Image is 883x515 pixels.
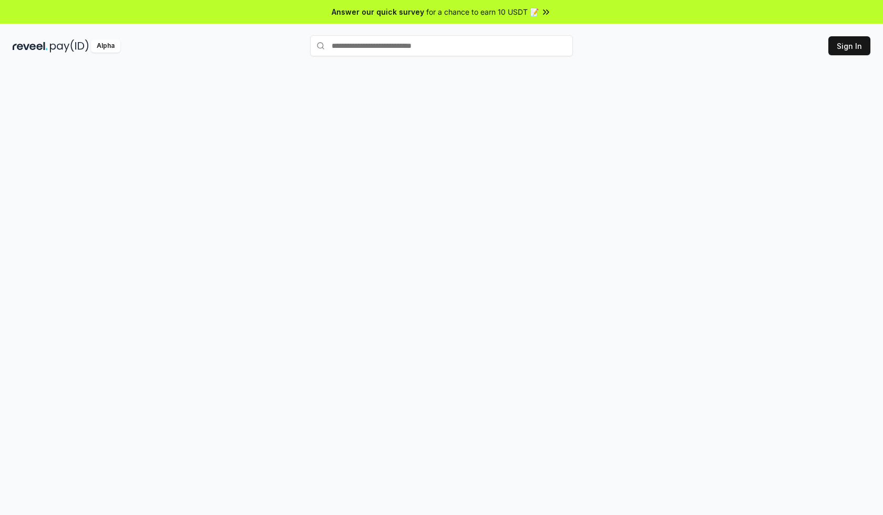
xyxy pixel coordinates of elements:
[828,36,870,55] button: Sign In
[50,39,89,53] img: pay_id
[332,6,424,17] span: Answer our quick survey
[91,39,120,53] div: Alpha
[426,6,539,17] span: for a chance to earn 10 USDT 📝
[13,39,48,53] img: reveel_dark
